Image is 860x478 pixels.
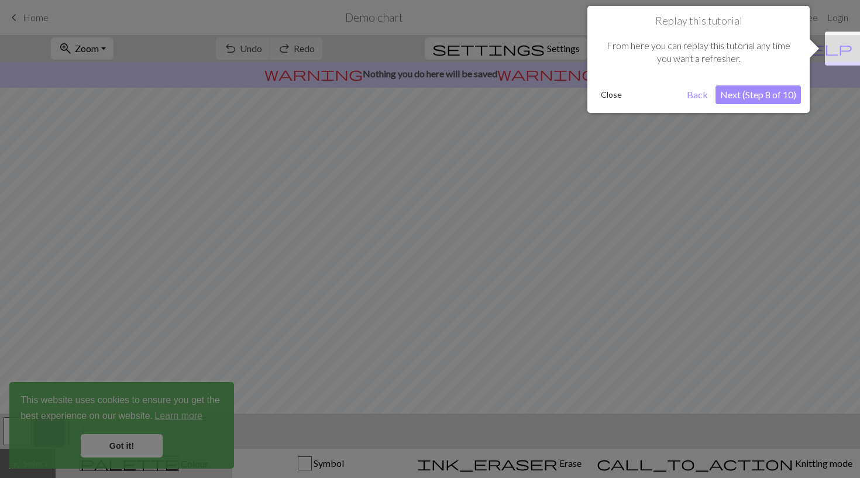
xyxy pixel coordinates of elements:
[682,85,713,104] button: Back
[587,6,810,113] div: Replay this tutorial
[715,85,801,104] button: Next (Step 8 of 10)
[596,27,801,77] div: From here you can replay this tutorial any time you want a refresher.
[596,15,801,27] h1: Replay this tutorial
[596,86,627,104] button: Close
